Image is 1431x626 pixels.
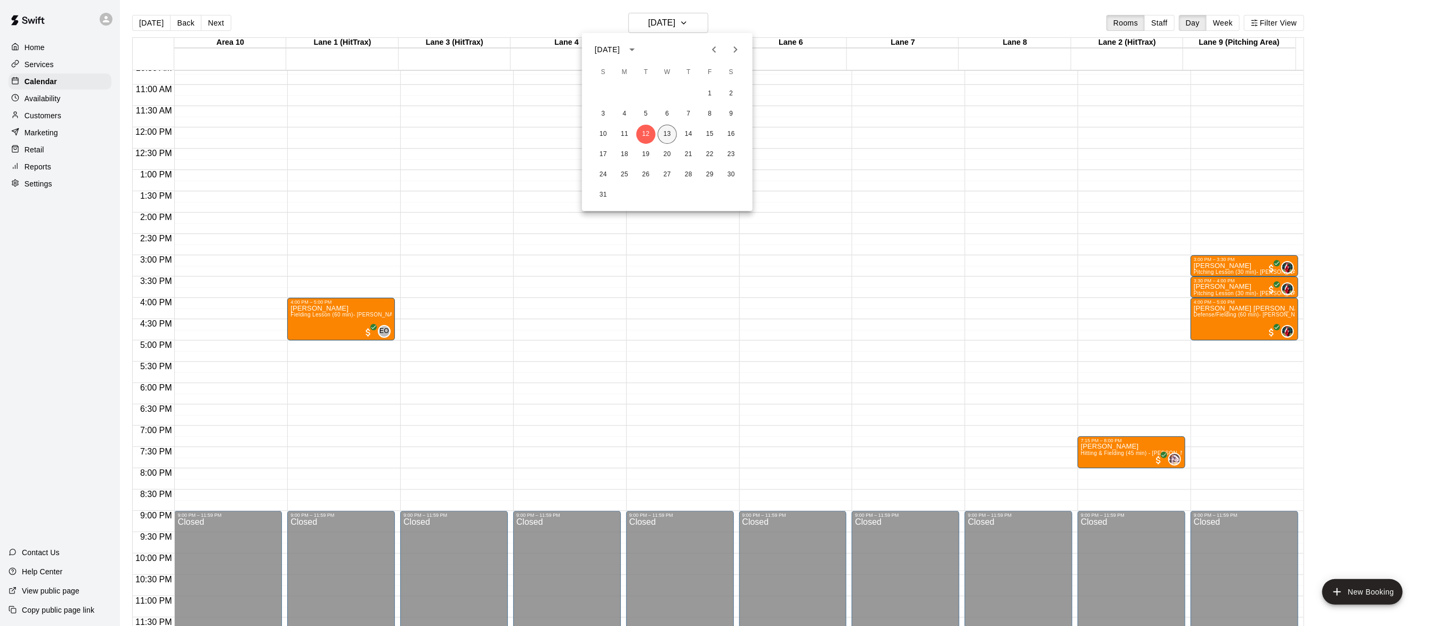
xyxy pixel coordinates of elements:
button: 15 [700,125,719,144]
button: 25 [615,165,634,184]
span: Thursday [679,62,698,83]
button: 30 [722,165,741,184]
button: 8 [700,104,719,124]
button: 19 [636,145,656,164]
button: calendar view is open, switch to year view [623,40,641,59]
button: Previous month [704,39,725,60]
span: Friday [700,62,719,83]
button: 22 [700,145,719,164]
button: 17 [594,145,613,164]
span: Saturday [722,62,741,83]
button: 12 [636,125,656,144]
button: 6 [658,104,677,124]
button: 14 [679,125,698,144]
button: 10 [594,125,613,144]
button: 23 [722,145,741,164]
button: 3 [594,104,613,124]
button: 29 [700,165,719,184]
button: 13 [658,125,677,144]
button: 7 [679,104,698,124]
button: 24 [594,165,613,184]
button: 21 [679,145,698,164]
div: [DATE] [595,44,620,55]
button: 5 [636,104,656,124]
button: 4 [615,104,634,124]
button: 18 [615,145,634,164]
span: Sunday [594,62,613,83]
button: 1 [700,84,719,103]
button: 16 [722,125,741,144]
button: 11 [615,125,634,144]
span: Monday [615,62,634,83]
button: 9 [722,104,741,124]
button: 26 [636,165,656,184]
button: 31 [594,185,613,205]
button: 27 [658,165,677,184]
button: 20 [658,145,677,164]
button: Next month [725,39,746,60]
span: Tuesday [636,62,656,83]
span: Wednesday [658,62,677,83]
button: 2 [722,84,741,103]
button: 28 [679,165,698,184]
